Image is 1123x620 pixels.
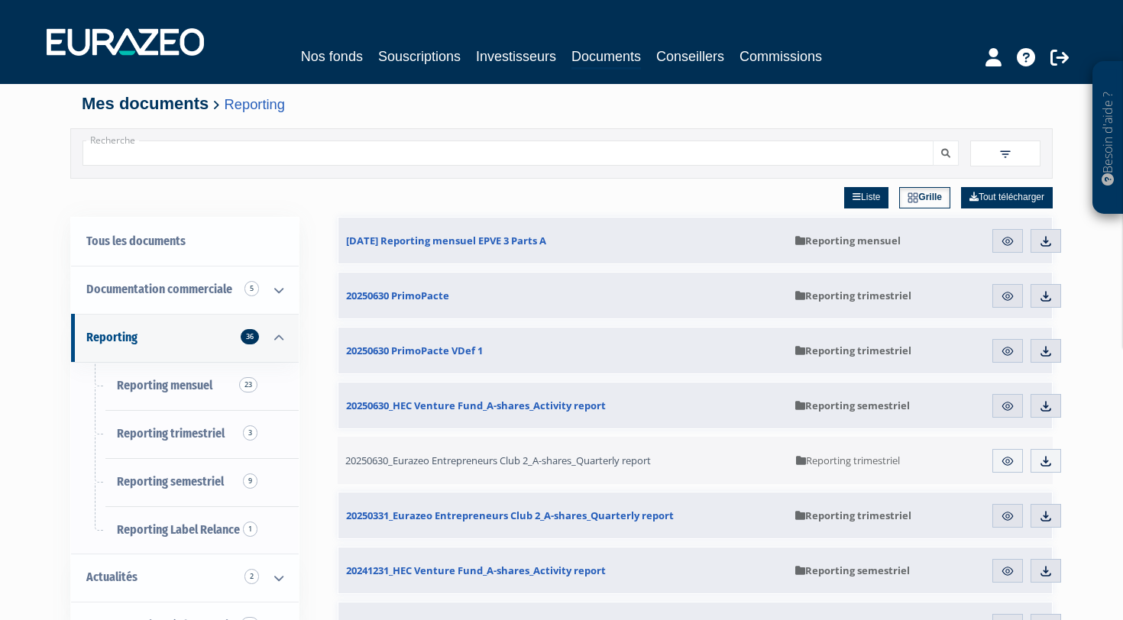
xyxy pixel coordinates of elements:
span: Documentation commerciale [86,282,232,296]
img: eye.svg [1001,289,1015,303]
span: 20250630_Eurazeo Entrepreneurs Club 2_A-shares_Quarterly report [345,454,651,467]
img: eye.svg [1001,234,1015,248]
a: 20250630 PrimoPacte [338,273,788,318]
span: Reporting mensuel [117,378,212,392]
span: Reporting mensuel [795,234,901,247]
a: Tout télécharger [961,187,1053,208]
a: Reporting trimestriel3 [71,410,299,458]
span: Reporting semestriel [117,474,224,489]
a: Nos fonds [301,46,363,67]
a: Conseillers [656,46,724,67]
span: 20241231_HEC Venture Fund_A-shares_Activity report [346,563,606,577]
img: download.svg [1039,399,1053,413]
a: Actualités 2 [71,554,299,602]
img: download.svg [1039,234,1053,248]
span: 23 [239,377,257,392]
a: Grille [899,187,950,208]
img: download.svg [1039,289,1053,303]
a: Reporting mensuel23 [71,362,299,410]
span: 2 [244,569,259,584]
span: Reporting trimestriel [795,509,911,522]
a: 20250630 PrimoPacte VDef 1 [338,328,788,373]
img: eye.svg [1001,509,1015,523]
span: Reporting trimestriel [117,426,225,441]
img: download.svg [1039,454,1053,468]
p: Besoin d'aide ? [1099,69,1117,207]
a: Reporting [225,96,285,112]
a: Souscriptions [378,46,461,67]
img: 1732889491-logotype_eurazeo_blanc_rvb.png [47,28,204,56]
img: grid.svg [908,192,918,203]
img: eye.svg [1001,399,1015,413]
a: Reporting semestriel9 [71,458,299,506]
img: eye.svg [1001,564,1015,578]
a: 20241231_HEC Venture Fund_A-shares_Activity report [338,547,788,593]
img: eye.svg [1001,344,1015,358]
a: [DATE] Reporting mensuel EPVE 3 Parts A [338,218,788,263]
span: Actualités [86,570,138,584]
a: 20250630_Eurazeo Entrepreneurs Club 2_A-shares_Quarterly report [338,437,788,484]
span: 9 [243,473,257,489]
span: 36 [241,329,259,344]
span: Reporting Label Relance [117,522,240,537]
img: download.svg [1039,344,1053,358]
a: Liste [844,187,888,208]
span: 5 [244,281,259,296]
a: Tous les documents [71,218,299,266]
a: Documents [571,46,641,69]
a: Investisseurs [476,46,556,67]
input: Recherche [83,140,934,166]
a: Commissions [739,46,822,67]
span: 20250630 PrimoPacte VDef 1 [346,344,483,357]
span: 20250630_HEC Venture Fund_A-shares_Activity report [346,399,606,412]
img: download.svg [1039,564,1053,578]
a: Reporting 36 [71,314,299,362]
a: 20250331_Eurazeo Entrepreneurs Club 2_A-shares_Quarterly report [338,492,788,538]
span: 1 [243,522,257,537]
a: Documentation commerciale 5 [71,266,299,314]
img: download.svg [1039,509,1053,523]
span: Reporting trimestriel [795,289,911,302]
span: 20250331_Eurazeo Entrepreneurs Club 2_A-shares_Quarterly report [346,509,674,522]
h4: Mes documents [82,95,1041,113]
a: 20250630_HEC Venture Fund_A-shares_Activity report [338,383,788,428]
a: Reporting Label Relance1 [71,506,299,554]
span: Reporting semestriel [795,563,910,577]
img: eye.svg [1001,454,1015,468]
span: Reporting trimestriel [796,454,900,467]
span: Reporting trimestriel [795,344,911,357]
span: Reporting [86,330,138,344]
span: 20250630 PrimoPacte [346,289,449,302]
span: 3 [243,425,257,441]
img: filter.svg [998,147,1012,161]
span: [DATE] Reporting mensuel EPVE 3 Parts A [346,234,546,247]
span: Reporting semestriel [795,399,910,412]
